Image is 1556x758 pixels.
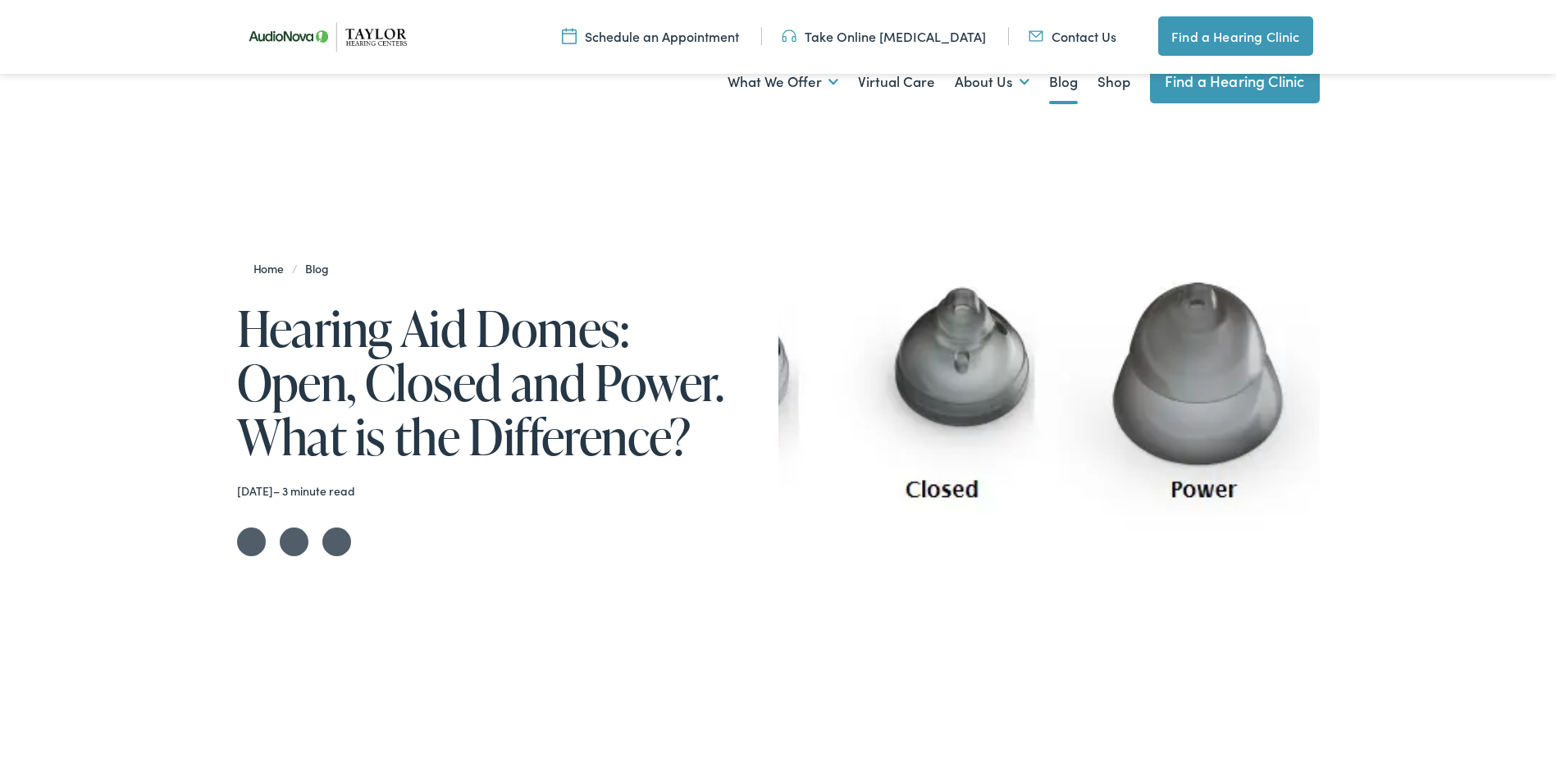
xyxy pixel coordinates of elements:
a: About Us [955,52,1029,112]
img: utility icon [562,27,577,45]
a: Share on LinkedIn [322,527,351,556]
a: What We Offer [728,52,838,112]
a: Find a Hearing Clinic [1150,59,1320,103]
div: – 3 minute read [237,484,735,498]
img: utility icon [1029,27,1043,45]
h1: Hearing Aid Domes: Open, Closed and Power. What is the Difference? [237,301,735,463]
a: Blog [297,260,336,276]
a: Home [253,260,292,276]
a: Find a Hearing Clinic [1158,16,1312,56]
a: Contact Us [1029,27,1116,45]
a: Shop [1097,52,1130,112]
img: Mixed group domes [778,190,1320,732]
a: Take Online [MEDICAL_DATA] [782,27,986,45]
a: Blog [1049,52,1078,112]
a: Share on Twitter [237,527,266,556]
a: Virtual Care [858,52,935,112]
img: utility icon [782,27,796,45]
a: Schedule an Appointment [562,27,739,45]
time: [DATE] [237,482,273,499]
a: Share on Facebook [280,527,308,556]
span: / [253,260,337,276]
